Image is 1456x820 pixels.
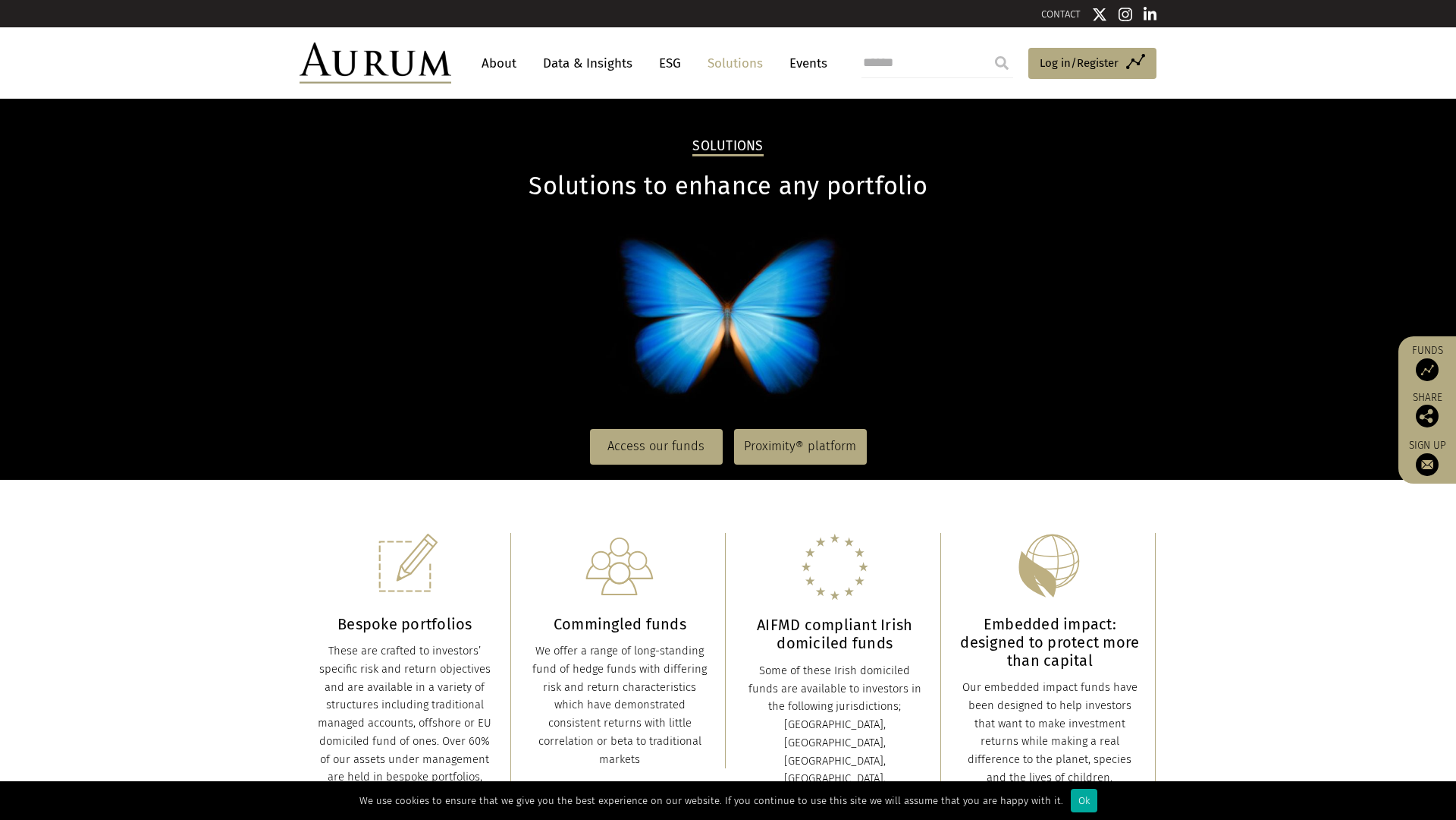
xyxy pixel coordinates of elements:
a: Solutions [700,49,770,77]
span: Log in/Register [1040,54,1119,72]
h2: Solutions [692,138,763,156]
a: Funds [1406,344,1448,381]
div: Share [1406,393,1448,427]
div: Our embedded impact funds have been designed to help investors that want to make investment retur... [960,679,1141,787]
div: Ok [1071,789,1097,812]
a: Events [782,49,827,77]
img: Twitter icon [1092,7,1107,22]
a: CONTACT [1041,8,1081,20]
img: Instagram icon [1119,7,1132,22]
h3: AIFMD compliant Irish domiciled funds [745,616,925,652]
div: We offer a range of long-standing fund of hedge funds with differing risk and return characterist... [530,642,711,768]
a: ESG [651,49,689,77]
h3: Embedded impact: designed to protect more than capital [960,615,1141,670]
h3: Commingled funds [530,615,711,633]
img: Linkedin icon [1144,7,1157,22]
h3: Bespoke portfolios [315,615,495,633]
img: Aurum [300,43,451,84]
img: Sign up to our newsletter [1416,453,1439,476]
a: About [474,49,524,77]
img: Share this post [1416,405,1439,427]
h1: Solutions to enhance any portfolio [300,172,1156,201]
img: Access Funds [1416,358,1439,381]
a: Log in/Register [1028,48,1156,80]
a: Data & Insights [535,49,640,77]
a: Sign up [1406,439,1448,476]
a: Proximity® platform [734,429,867,464]
a: Access our funds [590,429,723,464]
input: Submit [987,48,1017,78]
